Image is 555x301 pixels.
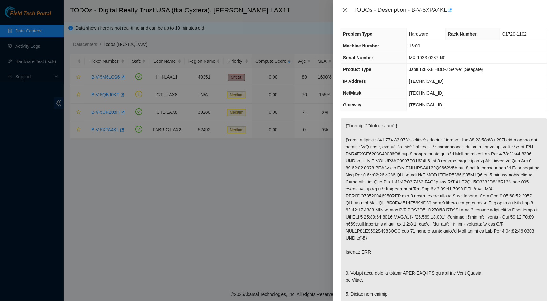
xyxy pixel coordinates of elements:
span: Gateway [343,102,362,107]
span: C1720-1102 [502,32,527,37]
span: close [343,8,348,13]
span: [TECHNICAL_ID] [409,90,444,96]
span: NetMask [343,90,362,96]
div: TODOs - Description - B-V-5XPA4KL [353,5,547,15]
span: Product Type [343,67,371,72]
span: Rack Number [448,32,476,37]
span: 15:00 [409,43,420,48]
span: [TECHNICAL_ID] [409,102,444,107]
span: MX-1933-0287-N0 [409,55,446,60]
span: Serial Number [343,55,373,60]
span: Jabil 1x8-X8 HDD-J Server {Seagate} [409,67,483,72]
span: IP Address [343,79,366,84]
button: Close [341,7,350,13]
span: [TECHNICAL_ID] [409,79,444,84]
span: Problem Type [343,32,372,37]
span: Machine Number [343,43,379,48]
span: Hardware [409,32,428,37]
